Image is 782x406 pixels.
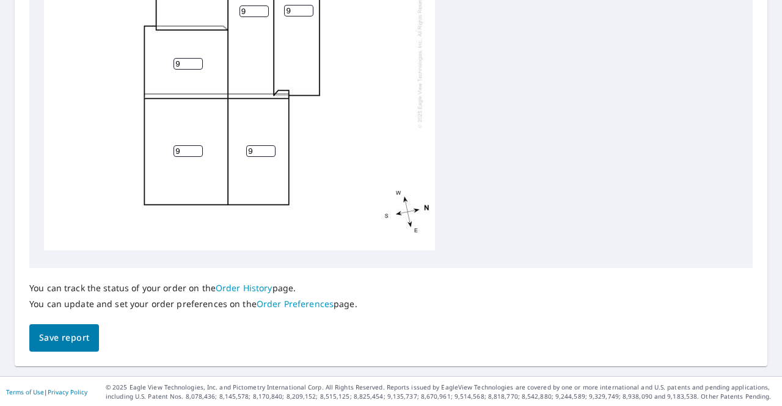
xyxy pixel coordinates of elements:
[106,383,776,401] p: © 2025 Eagle View Technologies, Inc. and Pictometry International Corp. All Rights Reserved. Repo...
[216,282,272,294] a: Order History
[39,330,89,346] span: Save report
[257,298,334,310] a: Order Preferences
[6,388,87,396] p: |
[29,299,357,310] p: You can update and set your order preferences on the page.
[6,388,44,396] a: Terms of Use
[48,388,87,396] a: Privacy Policy
[29,324,99,352] button: Save report
[29,283,357,294] p: You can track the status of your order on the page.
